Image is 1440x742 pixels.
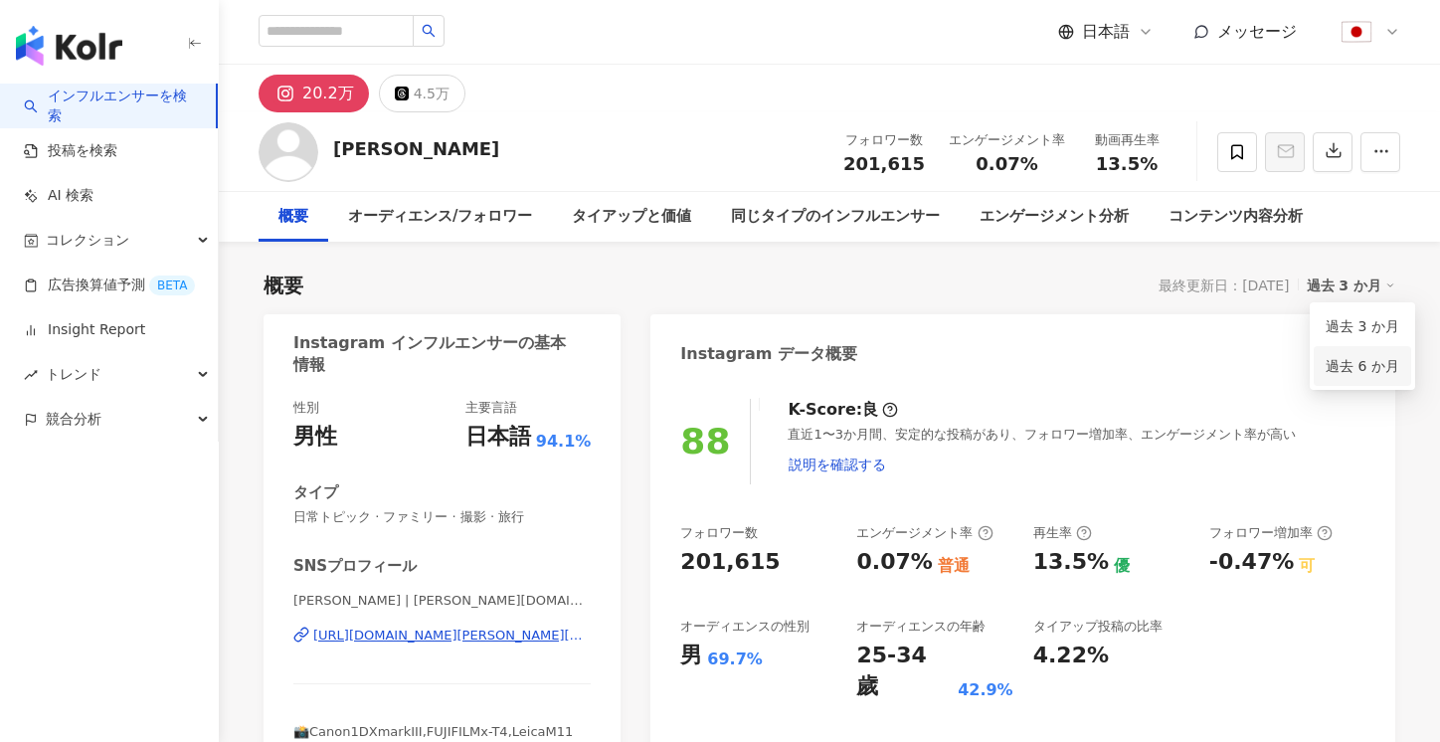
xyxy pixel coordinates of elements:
span: コレクション [46,218,129,263]
div: コンテンツ内容分析 [1169,205,1303,229]
div: オーディエンス/フォロワー [348,205,532,229]
span: 94.1% [536,431,592,453]
div: タイプ [293,482,338,503]
span: 201,615 [843,153,925,174]
div: 概要 [264,272,303,299]
div: 69.7% [707,649,763,670]
span: トレンド [46,352,101,397]
div: 0.07% [856,547,932,578]
div: 性別 [293,399,319,417]
div: K-Score : [788,399,898,421]
div: 13.5% [1033,547,1109,578]
span: 説明を確認する [789,457,886,472]
a: [URL][DOMAIN_NAME][PERSON_NAME][DOMAIN_NAME] [293,627,591,645]
div: エンゲージメント率 [856,524,992,542]
div: SNSプロフィール [293,556,417,577]
a: Insight Report [24,320,145,340]
div: -0.47% [1209,547,1294,578]
span: search [422,24,436,38]
div: Instagram インフルエンサーの基本情報 [293,332,581,377]
span: 0.07% [976,154,1037,174]
span: rise [24,368,38,382]
div: 再生率 [1033,524,1092,542]
div: 良 [862,399,878,421]
div: タイアップ投稿の比率 [1033,618,1163,636]
div: 優 [1114,555,1130,577]
a: searchインフルエンサーを検索 [24,87,200,125]
span: メッセージ [1217,22,1297,41]
div: [PERSON_NAME] [333,136,499,161]
div: タイアップと価値 [572,205,691,229]
span: 日常トピック · ファミリー · 撮影 · 旅行 [293,508,591,526]
button: 4.5万 [379,75,465,112]
div: 4.5万 [414,80,450,107]
div: エンゲージメント分析 [980,205,1129,229]
div: 42.9% [958,679,1013,701]
div: 直近1〜3か月間、安定的な投稿があり、フォロワー増加率、エンゲージメント率が高い [788,426,1365,483]
div: 4.22% [1033,641,1109,671]
a: 過去 3 か月 [1326,315,1399,337]
div: オーディエンスの性別 [680,618,810,636]
a: 過去 6 か月 [1326,355,1399,377]
div: フォロワー数 [843,130,925,150]
div: 88 [680,421,730,462]
div: 20.2万 [302,80,354,107]
div: フォロワー増加率 [1209,524,1333,542]
div: オーディエンスの年齢 [856,618,986,636]
button: 20.2万 [259,75,369,112]
div: 男性 [293,422,337,453]
span: 競合分析 [46,397,101,442]
div: 可 [1299,555,1315,577]
div: 普通 [938,555,970,577]
div: [URL][DOMAIN_NAME][PERSON_NAME][DOMAIN_NAME] [313,627,591,645]
button: 説明を確認する [788,445,887,484]
div: 25-34 歲 [856,641,953,702]
div: 日本語 [465,422,531,453]
div: 同じタイプのインフルエンサー [731,205,940,229]
a: 広告換算値予測BETA [24,276,195,295]
a: AI 検索 [24,186,93,206]
span: 日本語 [1082,21,1130,43]
img: flag-Japan-800x800.png [1338,13,1375,51]
img: KOL Avatar [259,122,318,182]
div: エンゲージメント率 [949,130,1065,150]
div: 最終更新日：[DATE] [1159,278,1289,293]
div: 過去 3 か月 [1307,273,1396,298]
div: 201,615 [680,547,780,578]
img: logo [16,26,122,66]
div: フォロワー数 [680,524,758,542]
div: Instagram データ概要 [680,343,857,365]
a: 投稿を検索 [24,141,117,161]
span: [PERSON_NAME] | [PERSON_NAME][DOMAIN_NAME] [293,592,591,610]
span: 13.5% [1096,154,1158,174]
div: 主要言語 [465,399,517,417]
div: 男 [680,641,702,671]
div: 動画再生率 [1089,130,1165,150]
div: 概要 [278,205,308,229]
